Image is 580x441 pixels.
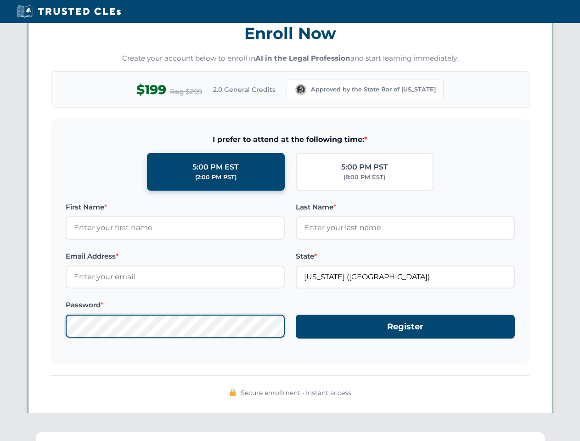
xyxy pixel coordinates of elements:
strong: AI in the Legal Profession [255,54,350,62]
h3: Enroll Now [51,19,529,48]
div: 5:00 PM EST [192,161,239,173]
span: Secure enrollment • Instant access [241,388,351,398]
div: (2:00 PM PST) [195,173,237,182]
img: Washington Bar [294,83,307,96]
label: Password [66,300,285,311]
span: 2.0 General Credits [213,85,276,95]
span: I prefer to attend at the following time: [66,134,515,146]
label: First Name [66,202,285,213]
img: 🔒 [229,389,237,396]
span: $199 [136,79,166,100]
button: Register [296,315,515,339]
span: Reg $299 [170,86,202,97]
img: Trusted CLEs [14,5,124,18]
input: Enter your first name [66,216,285,239]
input: Enter your last name [296,216,515,239]
label: Last Name [296,202,515,213]
div: (8:00 PM EST) [343,173,385,182]
input: Enter your email [66,266,285,288]
label: Email Address [66,251,285,262]
label: State [296,251,515,262]
p: Create your account below to enroll in and start learning immediately. [51,53,529,64]
div: 5:00 PM PST [341,161,388,173]
input: Washington (WA) [296,266,515,288]
span: Approved by the State Bar of [US_STATE] [311,85,436,94]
